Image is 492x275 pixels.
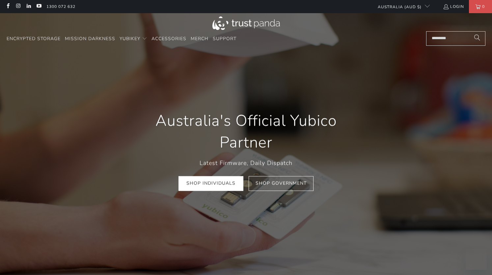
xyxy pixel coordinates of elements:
[26,4,31,9] a: Trust Panda Australia on LinkedIn
[212,16,280,30] img: Trust Panda Australia
[7,31,236,47] nav: Translation missing: en.navigation.header.main_nav
[15,4,21,9] a: Trust Panda Australia on Instagram
[426,31,485,46] input: Search...
[466,249,487,270] iframe: Button to launch messaging window
[137,110,355,154] h1: Australia's Official Yubico Partner
[443,3,464,10] a: Login
[65,36,115,42] span: Mission Darkness
[46,3,75,10] a: 1300 072 632
[249,176,314,191] a: Shop Government
[65,31,115,47] a: Mission Darkness
[5,4,11,9] a: Trust Panda Australia on Facebook
[36,4,41,9] a: Trust Panda Australia on YouTube
[151,36,186,42] span: Accessories
[151,31,186,47] a: Accessories
[191,36,208,42] span: Merch
[469,31,485,46] button: Search
[213,36,236,42] span: Support
[213,31,236,47] a: Support
[191,31,208,47] a: Merch
[120,31,147,47] summary: YubiKey
[7,36,61,42] span: Encrypted Storage
[178,176,243,191] a: Shop Individuals
[120,36,140,42] span: YubiKey
[137,158,355,168] p: Latest Firmware, Daily Dispatch
[7,31,61,47] a: Encrypted Storage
